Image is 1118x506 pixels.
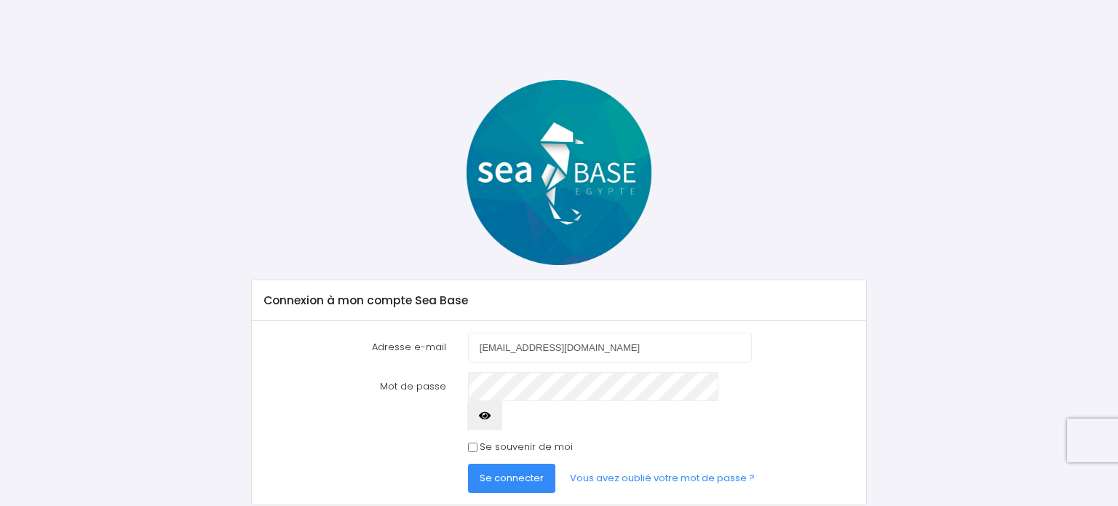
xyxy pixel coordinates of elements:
[480,471,544,485] span: Se connecter
[252,280,865,321] div: Connexion à mon compte Sea Base
[480,440,573,454] label: Se souvenir de moi
[253,333,457,362] label: Adresse e-mail
[468,464,555,493] button: Se connecter
[253,372,457,431] label: Mot de passe
[558,464,766,493] a: Vous avez oublié votre mot de passe ?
